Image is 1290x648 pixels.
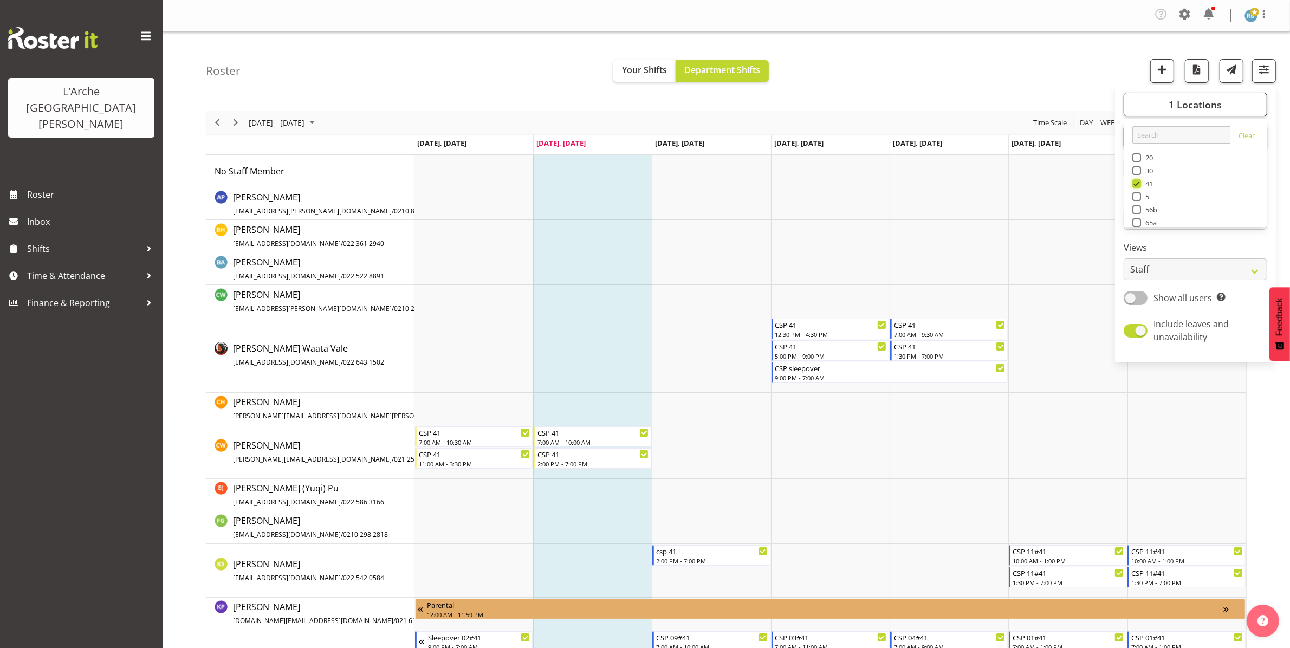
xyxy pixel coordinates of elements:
td: No Staff Member resource [206,155,414,187]
div: 5:00 PM - 9:00 PM [775,352,886,360]
div: L'Arche [GEOGRAPHIC_DATA][PERSON_NAME] [19,83,144,132]
div: Kalpana Sapkota"s event - csp 41 Begin From Wednesday, September 3, 2025 at 2:00:00 PM GMT+12:00 ... [652,545,770,566]
span: [EMAIL_ADDRESS][PERSON_NAME][DOMAIN_NAME] [233,206,392,216]
button: Next [229,116,243,129]
span: Roster [27,186,157,203]
div: Cherri Waata Vale"s event - CSP 41 Begin From Friday, September 5, 2025 at 7:00:00 AM GMT+12:00 E... [890,319,1008,339]
button: Timeline Day [1078,116,1095,129]
a: [PERSON_NAME][EMAIL_ADDRESS][DOMAIN_NAME]/0210 298 2818 [233,514,388,540]
div: Kalpana Sapkota"s event - CSP 11#41 Begin From Sunday, September 7, 2025 at 10:00:00 AM GMT+12:00... [1127,545,1245,566]
div: 12:00 AM - 11:59 PM [427,610,1224,619]
span: 022 586 3166 [343,497,384,507]
div: CSP 41 [775,341,886,352]
span: [EMAIL_ADDRESS][DOMAIN_NAME] [233,573,341,582]
span: Show all users [1153,292,1212,304]
a: [PERSON_NAME] (Yuqi) Pu[EMAIL_ADDRESS][DOMAIN_NAME]/022 586 3166 [233,482,384,508]
div: CSP 41 [894,341,1005,352]
div: Next [226,111,245,134]
div: Cherri Waata Vale"s event - CSP 41 Begin From Thursday, September 4, 2025 at 5:00:00 PM GMT+12:00... [772,340,889,361]
span: / [341,239,343,248]
span: 022 361 2940 [343,239,384,248]
span: [PERSON_NAME][EMAIL_ADDRESS][DOMAIN_NAME] [233,455,392,464]
a: [PERSON_NAME][PERSON_NAME][EMAIL_ADDRESS][DOMAIN_NAME][PERSON_NAME] [233,396,486,422]
span: / [341,497,343,507]
a: [PERSON_NAME][DOMAIN_NAME][EMAIL_ADDRESS][DOMAIN_NAME]/021 618 124 [233,600,433,626]
span: [PERSON_NAME] Waata Vale [233,342,384,367]
div: Cindy Walters"s event - CSP 41 Begin From Tuesday, September 2, 2025 at 2:00:00 PM GMT+12:00 Ends... [534,448,651,469]
button: September 01 - 07, 2025 [247,116,320,129]
h4: Roster [206,64,241,77]
div: 1:30 PM - 7:00 PM [894,352,1005,360]
span: 1 Locations [1169,98,1222,111]
span: 0210 258 6795 [394,304,439,313]
button: 1 Locations [1124,93,1267,116]
span: 022 643 1502 [343,358,384,367]
span: / [341,271,343,281]
span: [PERSON_NAME] [233,191,439,216]
span: 022 542 0584 [343,573,384,582]
td: Ben Hammond resource [206,220,414,252]
a: Clear [1239,131,1255,144]
div: Kalpana Sapkota"s event - CSP 11#41 Begin From Saturday, September 6, 2025 at 1:30:00 PM GMT+12:0... [1009,567,1126,587]
span: [EMAIL_ADDRESS][DOMAIN_NAME] [233,530,341,539]
div: CSP 01#41 [1013,632,1124,643]
span: 56b [1141,205,1158,214]
span: 0210 298 2818 [343,530,388,539]
div: CSP 41 [537,449,649,459]
span: / [341,530,343,539]
td: Krishnaben Patel resource [206,598,414,630]
div: Cherri Waata Vale"s event - CSP 41 Begin From Friday, September 5, 2025 at 1:30:00 PM GMT+12:00 E... [890,340,1008,361]
button: Department Shifts [676,60,769,82]
a: No Staff Member [215,165,284,178]
img: Rosterit website logo [8,27,98,49]
div: CSP 41 [537,427,649,438]
div: CSP sleepover [775,362,1006,373]
div: Cindy Walters"s event - CSP 41 Begin From Tuesday, September 2, 2025 at 7:00:00 AM GMT+12:00 Ends... [534,426,651,447]
span: 0210 850 5341 [394,206,439,216]
span: 022 522 8891 [343,271,384,281]
div: Previous [208,111,226,134]
span: [PERSON_NAME] [233,515,388,540]
button: Your Shifts [613,60,676,82]
div: CSP 11#41 [1131,546,1242,556]
td: Cherri Waata Vale resource [206,317,414,393]
span: [DATE], [DATE] [774,138,824,148]
span: [PERSON_NAME] [233,558,384,583]
a: [PERSON_NAME][EMAIL_ADDRESS][DOMAIN_NAME]/022 542 0584 [233,558,384,584]
span: [DOMAIN_NAME][EMAIL_ADDRESS][DOMAIN_NAME] [233,616,393,625]
div: CSP 41 [775,319,886,330]
div: Cherri Waata Vale"s event - CSP 41 Begin From Thursday, September 4, 2025 at 12:30:00 PM GMT+12:0... [772,319,889,339]
span: Feedback [1275,298,1285,336]
span: Week [1099,116,1120,129]
span: Department Shifts [684,64,760,76]
a: [PERSON_NAME][EMAIL_ADDRESS][PERSON_NAME][DOMAIN_NAME]/0210 850 5341 [233,191,439,217]
span: / [392,304,394,313]
span: [PERSON_NAME] [233,256,384,281]
div: Cindy Walters"s event - CSP 41 Begin From Monday, September 1, 2025 at 11:00:00 AM GMT+12:00 Ends... [415,448,533,469]
td: Caitlin Wood resource [206,285,414,317]
div: 7:00 AM - 10:30 AM [419,438,530,446]
div: 12:30 PM - 4:30 PM [775,330,886,339]
td: Bibi Ali resource [206,252,414,285]
span: 65a [1141,218,1157,227]
div: Cherri Waata Vale"s event - CSP sleepover Begin From Thursday, September 4, 2025 at 9:00:00 PM GM... [772,362,1008,383]
a: [PERSON_NAME][EMAIL_ADDRESS][PERSON_NAME][DOMAIN_NAME]/0210 258 6795 [233,288,439,314]
span: Your Shifts [622,64,667,76]
span: [DATE], [DATE] [417,138,466,148]
div: CSP 11#41 [1131,567,1242,578]
div: 7:00 AM - 10:00 AM [537,438,649,446]
span: Time Scale [1032,116,1068,129]
div: 10:00 AM - 1:00 PM [1013,556,1124,565]
span: No Staff Member [215,165,284,177]
div: 2:00 PM - 7:00 PM [656,556,767,565]
span: [EMAIL_ADDRESS][DOMAIN_NAME] [233,497,341,507]
button: Filter Shifts [1252,59,1276,83]
input: Search [1132,126,1230,144]
td: Cindy Walters resource [206,425,414,479]
span: / [341,573,343,582]
button: Timeline Week [1099,116,1121,129]
span: Include leaves and unavailability [1153,318,1229,343]
div: 1:30 PM - 7:00 PM [1131,578,1242,587]
div: 10:00 AM - 1:00 PM [1131,556,1242,565]
span: 20 [1141,153,1153,162]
